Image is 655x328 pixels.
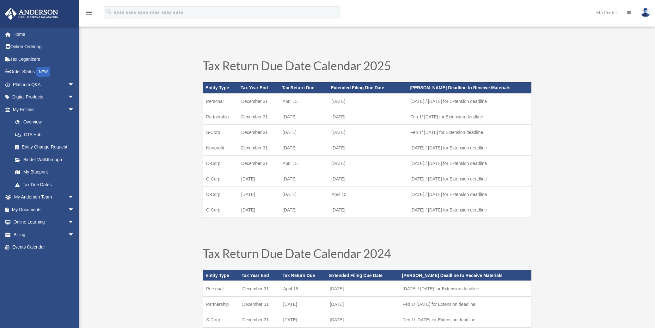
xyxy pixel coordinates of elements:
td: [DATE] [280,312,327,328]
td: [DATE] [280,297,327,312]
a: Binder Walkthrough [9,153,84,166]
a: Online Ordering [4,41,84,53]
td: C-Corp [203,171,238,186]
td: [DATE] [327,297,399,312]
a: Home [4,28,84,41]
td: [DATE] [279,202,328,218]
td: April 15 [279,93,328,109]
td: December 31 [239,312,280,328]
th: Entity Type [203,82,238,93]
td: [DATE] [279,109,328,124]
td: [DATE] / [DATE] for Extension deadline [407,202,531,218]
h1: Tax Return Due Date Calendar 2024 [203,247,531,262]
td: [DATE] [328,155,407,171]
span: arrow_drop_down [68,216,81,229]
th: [PERSON_NAME] Deadline to Receive Materials [407,82,531,93]
td: [DATE] [279,124,328,140]
span: arrow_drop_down [68,91,81,104]
a: Events Calendar [4,241,84,254]
h1: Tax Return Due Date Calendar 2025 [203,60,531,75]
td: C-Corp [203,202,238,218]
td: Feb 1/ [DATE] for Extension deadline [407,124,531,140]
th: Tax Year End [239,270,280,281]
a: Online Learningarrow_drop_down [4,216,84,229]
td: Personal [203,281,239,297]
td: April 15 [279,155,328,171]
span: arrow_drop_down [68,78,81,91]
td: December 31 [238,140,279,155]
span: arrow_drop_down [68,203,81,216]
td: December 31 [238,155,279,171]
td: December 31 [239,281,280,297]
i: search [106,9,113,16]
a: Tax Organizers [4,53,84,66]
th: Entity Type [203,270,239,281]
td: [DATE] / [DATE] for Extension deadline [407,171,531,186]
td: [DATE] [279,186,328,202]
td: [DATE] [328,93,407,109]
a: My Blueprint [9,166,84,179]
td: April 15 [328,186,407,202]
td: [DATE] [238,186,279,202]
th: Extended Filing Due Date [327,270,399,281]
a: Tax Due Dates [9,178,81,191]
span: arrow_drop_down [68,191,81,204]
td: December 31 [238,93,279,109]
th: Extended Filing Due Date [328,82,407,93]
span: arrow_drop_down [68,103,81,116]
td: December 31 [238,124,279,140]
td: [DATE] [328,202,407,218]
td: [DATE] [238,171,279,186]
a: My Entitiesarrow_drop_down [4,103,84,116]
td: Partnership [203,297,239,312]
a: Billingarrow_drop_down [4,228,84,241]
td: C-Corp [203,186,238,202]
img: User Pic [641,8,650,17]
a: menu [85,11,93,16]
a: Entity Change Request [9,141,84,154]
td: Feb 1/ [DATE] for Extension deadline [407,109,531,124]
th: [PERSON_NAME] Deadline to Receive Materials [400,270,531,281]
td: April 15 [280,281,327,297]
div: NEW [36,67,50,77]
td: Feb 1/ [DATE] for Extension deadline [400,312,531,328]
td: [DATE] [328,124,407,140]
a: My Documentsarrow_drop_down [4,203,84,216]
td: [DATE] [279,171,328,186]
td: [DATE] / [DATE] for Extension deadline [400,281,531,297]
td: [DATE] [328,140,407,155]
td: [DATE] / [DATE] for Extension deadline [407,186,531,202]
td: S-Corp [203,312,239,328]
a: CTA Hub [9,128,84,141]
td: December 31 [238,109,279,124]
a: Digital Productsarrow_drop_down [4,91,84,104]
span: arrow_drop_down [68,228,81,241]
td: Feb 1/ [DATE] for Extension deadline [400,297,531,312]
i: menu [85,9,93,16]
td: [DATE] [328,109,407,124]
img: Anderson Advisors Platinum Portal [3,8,60,20]
td: Nonprofit [203,140,238,155]
a: My Anderson Teamarrow_drop_down [4,191,84,204]
td: [DATE] / [DATE] for Extension deadline [407,155,531,171]
td: [DATE] [327,281,399,297]
th: Tax Year End [238,82,279,93]
td: December 31 [239,297,280,312]
td: [DATE] [238,202,279,218]
td: C-Corp [203,155,238,171]
th: Tax Return Due [280,270,327,281]
td: [DATE] [279,140,328,155]
td: [DATE] / [DATE] for Extension deadline [407,140,531,155]
td: S-Corp [203,124,238,140]
td: Personal [203,93,238,109]
a: Order StatusNEW [4,66,84,79]
th: Tax Return Due [279,82,328,93]
td: Partnership [203,109,238,124]
td: [DATE] / [DATE] for Extension deadline [407,93,531,109]
a: Platinum Q&Aarrow_drop_down [4,78,84,91]
td: [DATE] [328,171,407,186]
a: Overview [9,116,84,129]
td: [DATE] [327,312,399,328]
